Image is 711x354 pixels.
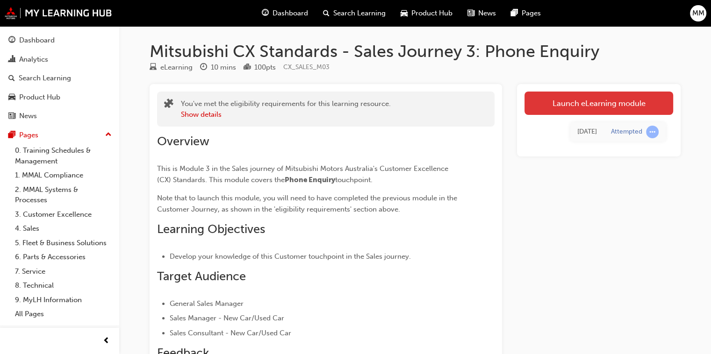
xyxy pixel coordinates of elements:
div: eLearning [160,62,193,73]
span: chart-icon [8,56,15,64]
span: puzzle-icon [164,99,173,110]
div: Product Hub [19,92,60,103]
span: clock-icon [200,64,207,72]
div: Points [244,62,276,73]
div: You've met the eligibility requirements for this learning resource. [181,99,391,120]
a: Product Hub [4,89,115,106]
span: news-icon [467,7,474,19]
span: Overview [157,134,209,149]
div: Type [150,62,193,73]
div: Search Learning [19,73,71,84]
span: guage-icon [262,7,269,19]
span: learningRecordVerb_ATTEMPT-icon [646,126,659,138]
span: Pages [522,8,541,19]
span: Note that to launch this module, you will need to have completed the previous module in the Custo... [157,194,459,213]
a: 2. MMAL Systems & Processes [11,183,115,207]
a: 5. Fleet & Business Solutions [11,236,115,250]
span: Phone Enquiry [285,176,335,184]
button: MM [690,5,706,21]
a: News [4,107,115,125]
span: Develop your knowledge of this Customer touchpoint in the Sales journey. [170,252,411,261]
a: 0. Training Schedules & Management [11,143,115,168]
div: 100 pts [254,62,276,73]
span: Sales Manager - New Car/Used Car [170,314,284,322]
span: Sales Consultant - New Car/Used Car [170,329,291,337]
a: 8. Technical [11,278,115,293]
span: podium-icon [244,64,251,72]
span: pages-icon [8,131,15,140]
div: Mon Apr 07 2025 12:16:22 GMT+0930 (Australian Central Standard Time) [577,127,597,137]
img: mmal [5,7,112,19]
button: Pages [4,127,115,144]
a: guage-iconDashboard [254,4,316,23]
div: Duration [200,62,236,73]
a: All Pages [11,307,115,321]
div: Dashboard [19,35,55,46]
span: guage-icon [8,36,15,45]
span: up-icon [105,129,112,141]
span: Search Learning [333,8,386,19]
span: car-icon [401,7,408,19]
span: Dashboard [273,8,308,19]
span: car-icon [8,93,15,102]
button: Show details [181,109,222,120]
span: Learning resource code [283,63,330,71]
div: Pages [19,130,38,141]
span: Learning Objectives [157,222,265,236]
h1: Mitsubishi CX Standards - Sales Journey 3: Phone Enquiry [150,41,681,62]
span: search-icon [8,74,15,83]
a: pages-iconPages [503,4,548,23]
a: 3. Customer Excellence [11,207,115,222]
span: Target Audience [157,269,246,283]
span: This is Module 3 in the Sales journey of Mitsubishi Motors Australia's Customer Excellence (CX) S... [157,164,450,184]
span: search-icon [323,7,330,19]
a: search-iconSearch Learning [316,4,393,23]
span: prev-icon [103,335,110,347]
span: learningResourceType_ELEARNING-icon [150,64,157,72]
span: News [478,8,496,19]
div: News [19,111,37,121]
a: Launch eLearning module [524,92,673,115]
a: 6. Parts & Accessories [11,250,115,264]
span: Product Hub [411,8,452,19]
a: 1. MMAL Compliance [11,168,115,183]
div: Attempted [611,127,642,136]
span: news-icon [8,112,15,120]
div: 10 mins [211,62,236,73]
a: car-iconProduct Hub [393,4,460,23]
button: DashboardAnalyticsSearch LearningProduct HubNews [4,30,115,127]
span: touchpoint. [335,176,373,184]
span: MM [692,8,704,19]
a: 9. MyLH Information [11,293,115,307]
a: news-iconNews [460,4,503,23]
a: 4. Sales [11,221,115,236]
a: Dashboard [4,32,115,49]
span: pages-icon [511,7,518,19]
a: 7. Service [11,264,115,279]
span: General Sales Manager [170,299,244,308]
a: Search Learning [4,70,115,87]
a: Analytics [4,51,115,68]
div: Analytics [19,54,48,65]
